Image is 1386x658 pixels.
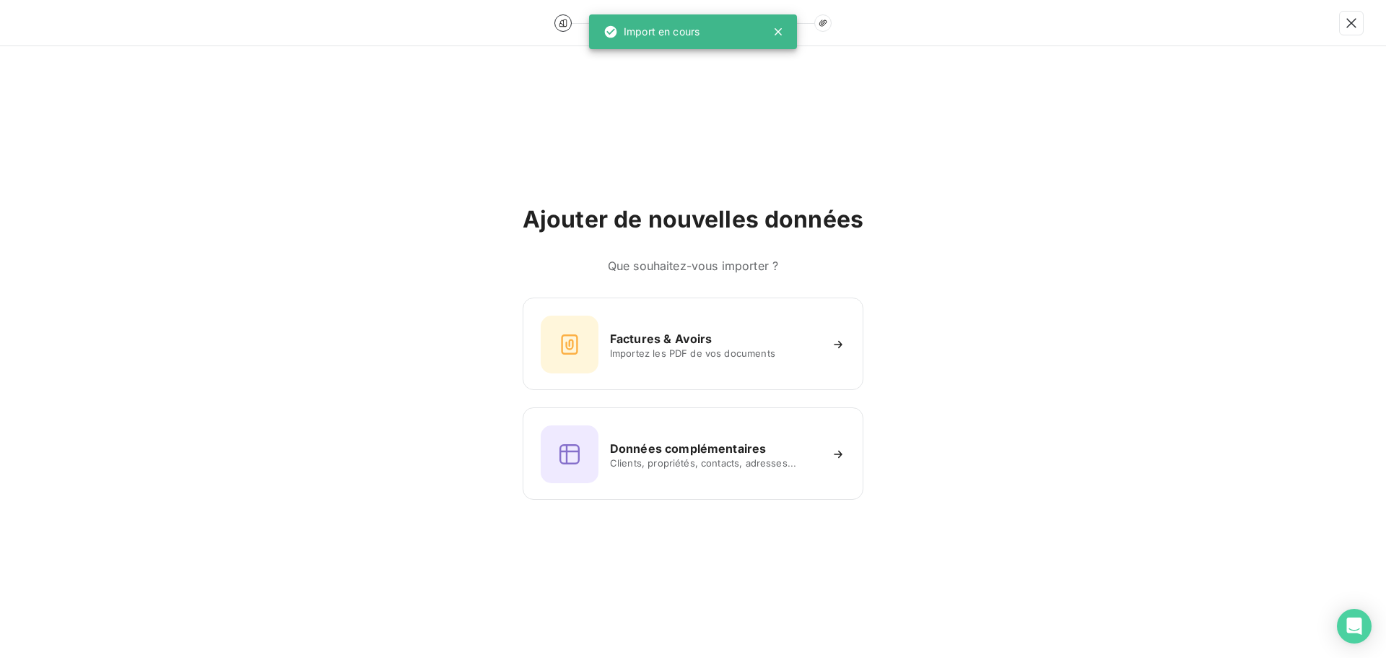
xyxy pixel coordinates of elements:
h6: Factures & Avoirs [610,330,712,347]
div: Import en cours [603,19,699,45]
h6: Que souhaitez-vous importer ? [523,257,863,274]
span: Importez les PDF de vos documents [610,347,819,359]
h6: Données complémentaires [610,440,766,457]
h2: Ajouter de nouvelles données [523,205,863,234]
span: Clients, propriétés, contacts, adresses... [610,457,819,469]
div: Open Intercom Messenger [1337,609,1372,644]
